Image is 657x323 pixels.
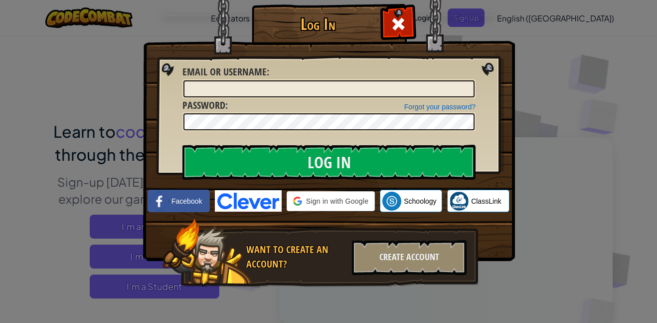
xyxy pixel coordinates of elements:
[254,15,381,33] h1: Log In
[182,98,225,112] span: Password
[287,191,375,211] div: Sign in with Google
[182,145,476,180] input: Log In
[382,192,401,211] img: schoology.png
[182,65,269,79] label: :
[404,103,476,111] a: Forgot your password?
[182,65,267,78] span: Email or Username
[171,196,202,206] span: Facebook
[246,243,346,271] div: Want to create an account?
[306,196,368,206] span: Sign in with Google
[150,192,169,211] img: facebook_small.png
[471,196,501,206] span: ClassLink
[182,98,228,113] label: :
[450,192,469,211] img: classlink-logo-small.png
[404,196,436,206] span: Schoology
[215,190,282,212] img: clever-logo-blue.png
[352,240,467,275] div: Create Account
